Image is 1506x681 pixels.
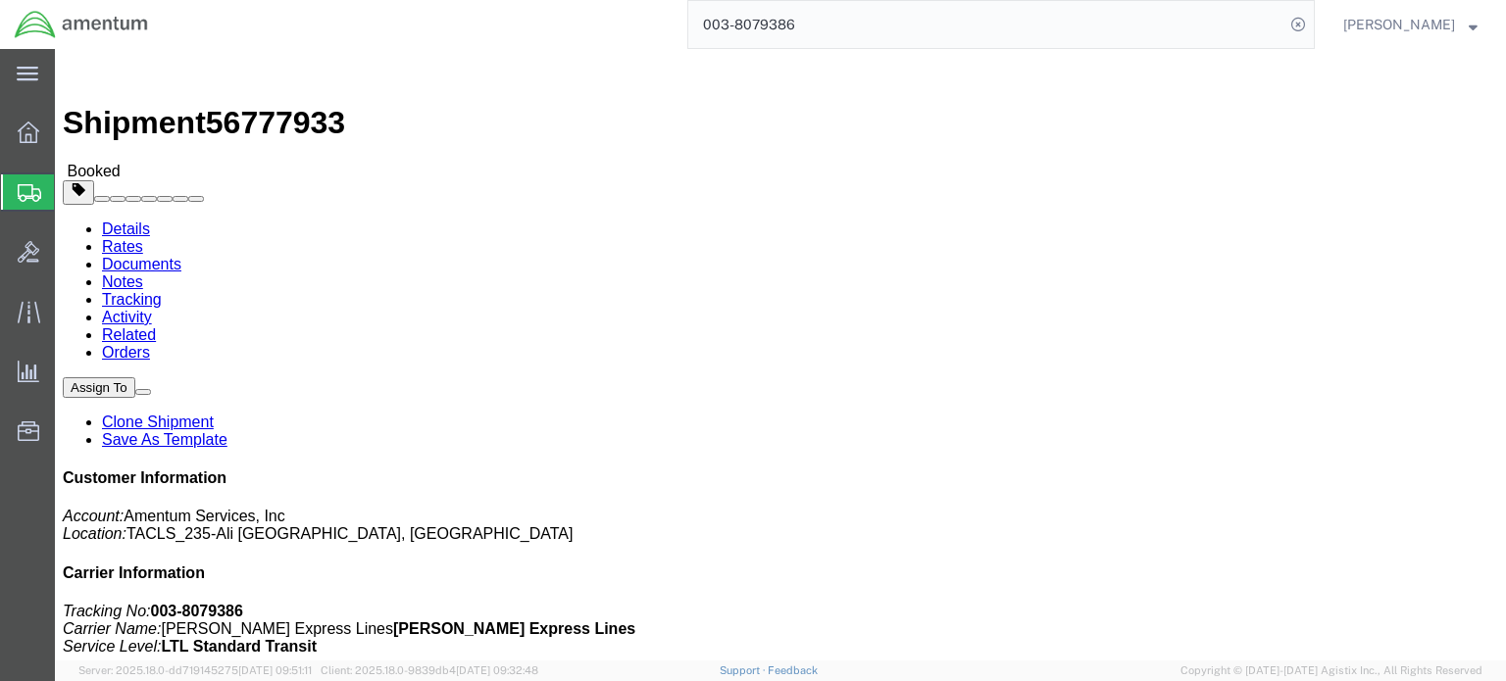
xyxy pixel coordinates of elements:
[14,10,149,39] img: logo
[1342,13,1479,36] button: [PERSON_NAME]
[1343,14,1455,35] span: Hector Lopez
[321,664,538,676] span: Client: 2025.18.0-9839db4
[688,1,1284,48] input: Search for shipment number, reference number
[768,664,818,676] a: Feedback
[55,49,1506,660] iframe: FS Legacy Container
[456,664,538,676] span: [DATE] 09:32:48
[1180,662,1482,679] span: Copyright © [DATE]-[DATE] Agistix Inc., All Rights Reserved
[720,664,769,676] a: Support
[78,664,312,676] span: Server: 2025.18.0-dd719145275
[238,664,312,676] span: [DATE] 09:51:11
